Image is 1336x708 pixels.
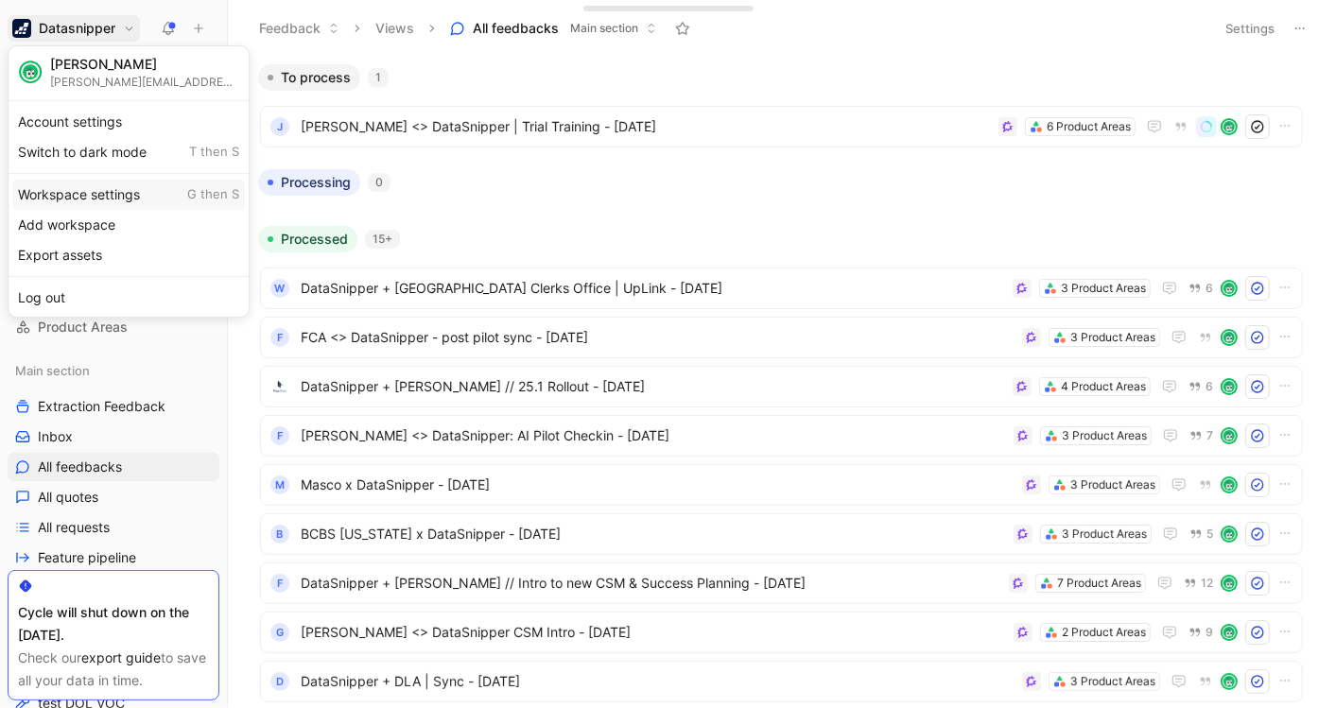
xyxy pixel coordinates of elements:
div: Add workspace [12,210,245,240]
div: [PERSON_NAME][EMAIL_ADDRESS][PERSON_NAME][DOMAIN_NAME] [50,75,239,89]
div: Account settings [12,107,245,137]
div: DatasnipperDatasnipper [8,45,250,318]
div: Switch to dark mode [12,137,245,167]
span: T then S [189,144,239,161]
span: G then S [187,186,239,203]
div: Workspace settings [12,180,245,210]
div: Log out [12,283,245,313]
div: Export assets [12,240,245,270]
img: avatar [21,62,40,81]
div: [PERSON_NAME] [50,56,239,73]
